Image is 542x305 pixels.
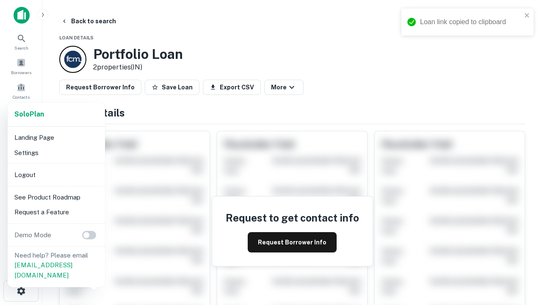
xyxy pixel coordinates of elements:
a: SoloPlan [14,109,44,119]
li: Logout [11,167,102,183]
li: See Product Roadmap [11,190,102,205]
p: Need help? Please email [14,250,98,280]
button: close [524,12,530,20]
li: Request a Feature [11,205,102,220]
a: [EMAIL_ADDRESS][DOMAIN_NAME] [14,261,72,279]
strong: Solo Plan [14,110,44,118]
div: Loan link copied to clipboard [420,17,522,27]
iframe: Chat Widget [500,210,542,251]
li: Settings [11,145,102,161]
li: Landing Page [11,130,102,145]
p: Demo Mode [11,230,55,240]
